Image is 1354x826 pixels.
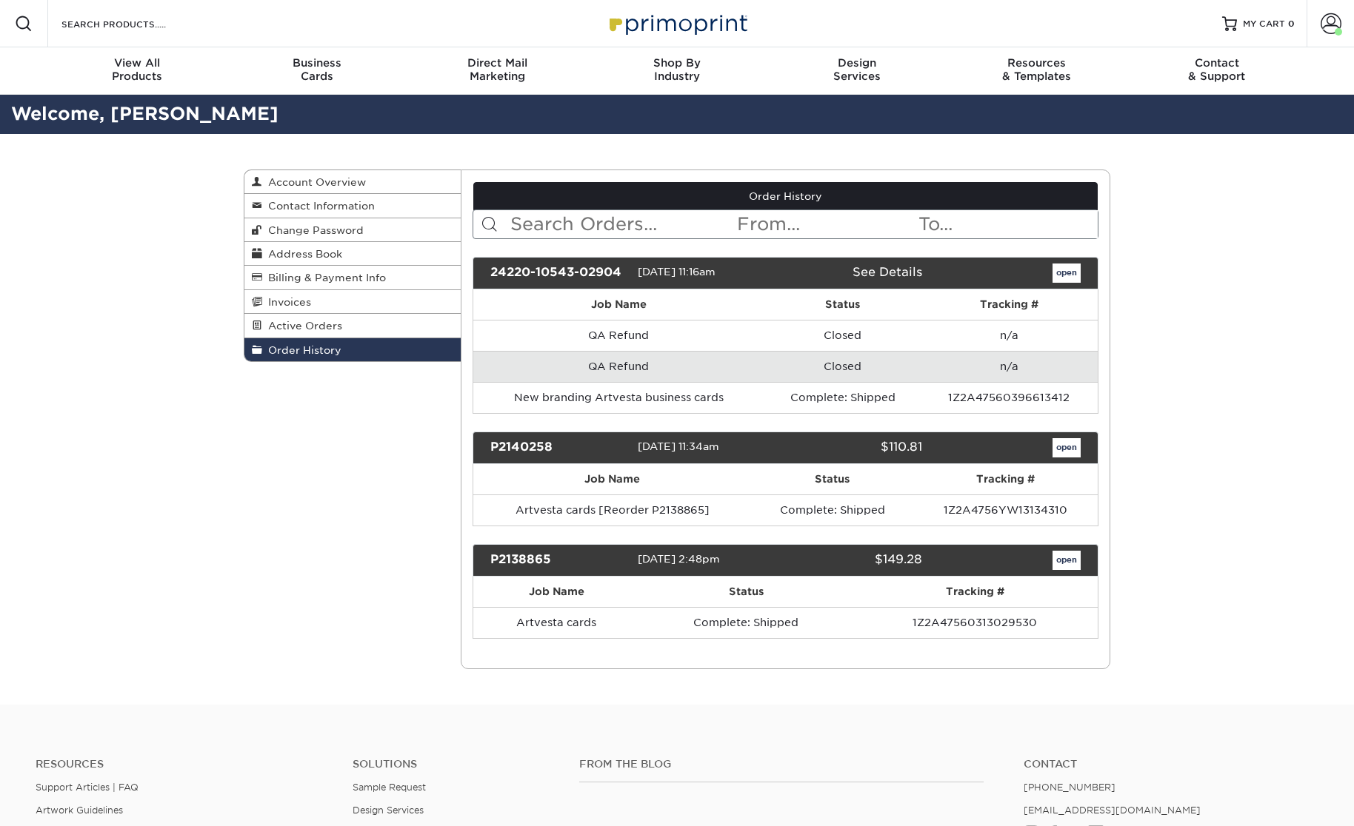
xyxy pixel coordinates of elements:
[752,494,913,526] td: Complete: Shipped
[640,607,852,638] td: Complete: Shipped
[262,320,342,332] span: Active Orders
[473,494,753,526] td: Artvesta cards [Reorder P2138865]
[262,344,341,356] span: Order History
[852,607,1098,638] td: 1Z2A47560313029530
[473,320,765,351] td: QA Refund
[1127,56,1307,70] span: Contact
[1127,56,1307,83] div: & Support
[473,464,753,494] th: Job Name
[473,577,641,607] th: Job Name
[47,56,227,83] div: Products
[764,382,921,413] td: Complete: Shipped
[587,56,767,83] div: Industry
[244,314,461,338] a: Active Orders
[947,47,1127,95] a: Resources& Templates
[640,577,852,607] th: Status
[47,47,227,95] a: View AllProducts
[244,170,461,194] a: Account Overview
[603,7,751,39] img: Primoprint
[852,577,1098,607] th: Tracking #
[36,805,123,816] a: Artwork Guidelines
[36,782,139,793] a: Support Articles | FAQ
[60,15,204,33] input: SEARCH PRODUCTS.....
[473,289,765,320] th: Job Name
[764,351,921,382] td: Closed
[1127,47,1307,95] a: Contact& Support
[947,56,1127,83] div: & Templates
[407,56,587,70] span: Direct Mail
[244,338,461,361] a: Order History
[227,56,407,70] span: Business
[638,440,719,452] span: [DATE] 11:34am
[244,290,461,314] a: Invoices
[579,758,984,770] h4: From the Blog
[473,182,1098,210] a: Order History
[947,56,1127,70] span: Resources
[262,272,386,283] span: Billing & Payment Info
[262,248,342,260] span: Address Book
[479,551,638,570] div: P2138865
[913,494,1098,526] td: 1Z2A4756YW13134310
[353,782,426,793] a: Sample Request
[473,607,641,638] td: Artvesta cards
[587,56,767,70] span: Shop By
[921,382,1098,413] td: 1Z2A47560396613412
[227,47,407,95] a: BusinessCards
[509,210,736,238] input: Search Orders...
[1288,19,1295,29] span: 0
[587,47,767,95] a: Shop ByIndustry
[353,758,557,770] h4: Solutions
[1243,18,1285,30] span: MY CART
[736,210,916,238] input: From...
[853,265,922,279] a: See Details
[227,56,407,83] div: Cards
[752,464,913,494] th: Status
[36,758,330,770] h4: Resources
[638,266,716,278] span: [DATE] 11:16am
[244,194,461,218] a: Contact Information
[1024,782,1115,793] a: [PHONE_NUMBER]
[262,224,364,236] span: Change Password
[1024,758,1318,770] a: Contact
[638,553,720,565] span: [DATE] 2:48pm
[921,351,1098,382] td: n/a
[1024,805,1201,816] a: [EMAIL_ADDRESS][DOMAIN_NAME]
[262,296,311,308] span: Invoices
[47,56,227,70] span: View All
[764,289,921,320] th: Status
[407,47,587,95] a: Direct MailMarketing
[479,263,638,283] div: 24220-10543-02904
[1053,438,1081,457] a: open
[262,176,366,188] span: Account Overview
[921,289,1098,320] th: Tracking #
[244,218,461,242] a: Change Password
[244,242,461,266] a: Address Book
[913,464,1098,494] th: Tracking #
[479,438,638,457] div: P2140258
[764,320,921,351] td: Closed
[774,551,933,570] div: $149.28
[921,320,1098,351] td: n/a
[767,56,947,83] div: Services
[262,200,375,212] span: Contact Information
[774,438,933,457] div: $110.81
[244,266,461,289] a: Billing & Payment Info
[1053,263,1081,283] a: open
[353,805,424,816] a: Design Services
[1053,551,1081,570] a: open
[917,210,1098,238] input: To...
[473,351,765,382] td: QA Refund
[407,56,587,83] div: Marketing
[767,56,947,70] span: Design
[767,47,947,95] a: DesignServices
[473,382,765,413] td: New branding Artvesta business cards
